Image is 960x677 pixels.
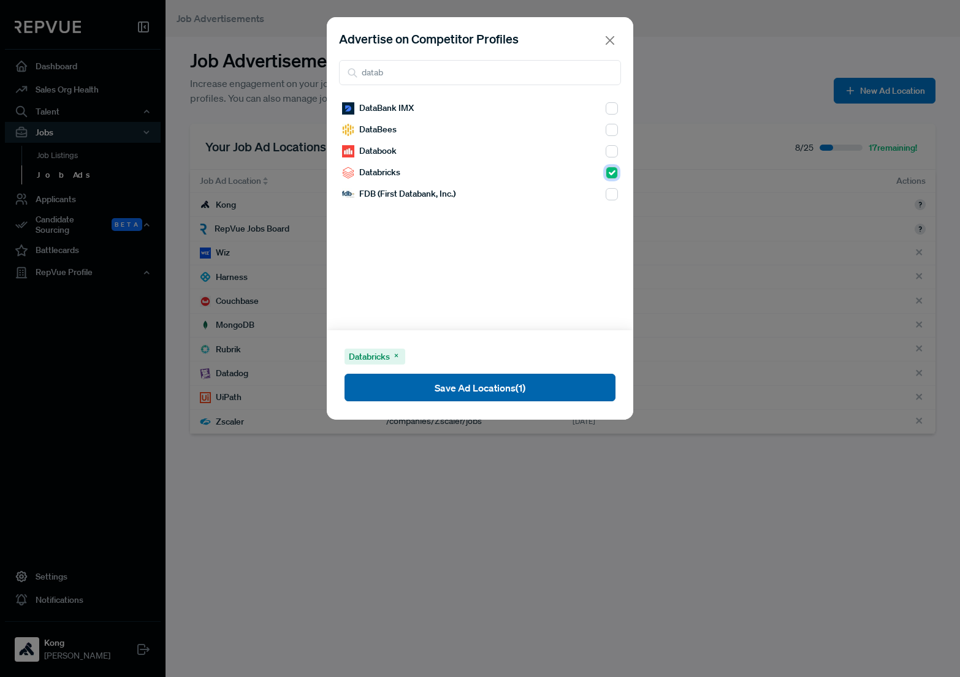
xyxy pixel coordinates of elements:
[359,166,400,179] span: Databricks
[342,102,354,115] img: DataBank IMX's logo
[342,167,354,179] img: Databricks's logo
[359,102,414,115] span: DataBank IMX
[339,60,621,85] input: Search sales orgs
[345,349,405,365] div: Databricks
[601,32,619,50] button: Close
[359,145,397,157] span: Databook
[359,123,397,136] span: DataBees
[339,29,519,48] div: Advertise on Competitor Profiles
[342,145,354,157] img: Databook's logo
[342,188,354,200] img: FDB (First Databank, Inc.)'s logo
[342,124,354,136] img: DataBees's logo
[359,187,455,200] span: FDB (First Databank, Inc.)
[345,374,615,401] button: Save Ad Locations(1)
